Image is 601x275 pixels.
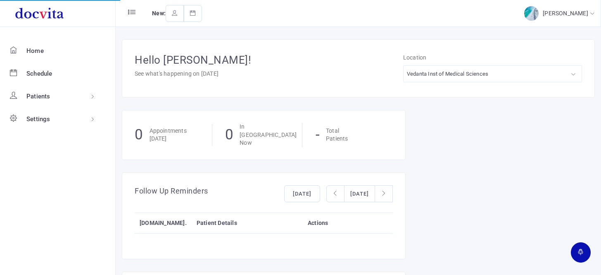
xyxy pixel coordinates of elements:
h1: 0 [135,124,143,146]
span: Patients [26,93,50,100]
th: Patient Details [192,213,303,234]
span: New: [152,10,166,17]
h1: Hello [PERSON_NAME]! [135,52,403,68]
div: Vedanta Inst of Medical Sciences [407,69,488,79]
p: In [GEOGRAPHIC_DATA] Now [240,123,302,147]
span: [PERSON_NAME] [543,10,590,17]
th: Actions [303,213,393,234]
button: [DATE] [344,185,375,203]
p: Location [403,52,582,63]
th: [DOMAIN_NAME]. [135,213,192,234]
span: Home [26,47,44,55]
p: Appointments [DATE] [150,127,187,143]
h1: 0 [225,124,234,146]
p: Total Patients [326,127,348,143]
p: See what's happening on [DATE] [135,68,403,79]
h1: - [316,124,320,146]
span: Settings [26,115,50,123]
h4: Follow Up Reminders [135,185,208,203]
span: Schedule [26,70,52,77]
button: [DATE] [284,185,320,203]
img: img-2.jpg [524,6,539,21]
